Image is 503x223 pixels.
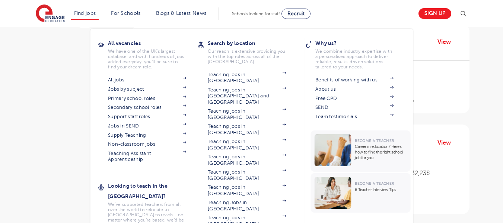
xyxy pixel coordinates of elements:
[108,38,197,48] h3: All vacancies
[108,181,197,201] h3: Looking to teach in the [GEOGRAPHIC_DATA]?
[108,77,186,83] a: All jobs
[437,37,456,47] a: View
[108,141,186,147] a: Non-classroom jobs
[208,38,297,48] h3: Search by location
[108,123,186,129] a: Jobs in SEND
[315,49,394,70] p: We combine industry expertise with a personalised approach to deliver reliable, results-driven so...
[381,83,462,91] p: All Through
[381,198,462,207] p: SEND
[108,38,197,70] a: All vacanciesWe have one of the UK's largest database. and with hundreds of jobs added everyday. ...
[287,11,305,16] span: Recruit
[315,96,394,101] a: Free CPD
[208,49,286,64] p: Our reach is extensive providing you with the top roles across all of the [GEOGRAPHIC_DATA]
[208,38,297,64] a: Search by locationOur reach is extensive providing you with the top roles across all of the [GEOG...
[108,104,186,110] a: Secondary school roles
[281,9,311,19] a: Recruit
[108,49,186,70] p: We have one of the UK's largest database. and with hundreds of jobs added everyday. you'll be sur...
[315,77,394,83] a: Benefits of working with us
[311,173,412,213] a: Become a Teacher6 Teacher Interview Tips
[437,138,456,148] a: View
[208,123,286,136] a: Teaching jobs in [GEOGRAPHIC_DATA]
[381,183,462,192] p: Secondary
[208,139,286,151] a: Teaching jobs in [GEOGRAPHIC_DATA]
[315,104,394,110] a: SEND
[418,8,451,19] a: Sign up
[355,139,394,143] span: Become a Teacher
[108,96,186,101] a: Primary school roles
[355,144,407,161] p: Career in education? Here’s how to find the right school job for you
[208,200,286,212] a: Teaching Jobs in [GEOGRAPHIC_DATA]
[74,10,96,16] a: Find jobs
[315,86,394,92] a: About us
[36,4,65,23] img: Engage Education
[232,11,280,16] span: Schools looking for staff
[111,10,140,16] a: For Schools
[208,184,286,197] a: Teaching jobs in [GEOGRAPHIC_DATA]
[108,86,186,92] a: Jobs by subject
[315,114,394,120] a: Team testimonials
[108,151,186,163] a: Teaching Assistant Apprenticeship
[355,181,394,185] span: Become a Teacher
[315,38,405,48] h3: Why us?
[311,130,412,172] a: Become a TeacherCareer in education? Here’s how to find the right school job for you
[156,10,207,16] a: Blogs & Latest News
[208,87,286,105] a: Teaching jobs in [GEOGRAPHIC_DATA] and [GEOGRAPHIC_DATA]
[381,68,462,77] p: £90 - £100
[108,114,186,120] a: Support staff roles
[108,132,186,138] a: Supply Teaching
[381,97,462,106] p: Daily Supply
[315,38,405,70] a: Why us?We combine industry expertise with a personalised approach to deliver reliable, results-dr...
[208,154,286,166] a: Teaching jobs in [GEOGRAPHIC_DATA]
[208,72,286,84] a: Teaching jobs in [GEOGRAPHIC_DATA]
[208,169,286,181] a: Teaching jobs in [GEOGRAPHIC_DATA]
[381,169,462,178] p: £27,252 - £32,238
[208,108,286,120] a: Teaching jobs in [GEOGRAPHIC_DATA]
[355,187,407,193] p: 6 Teacher Interview Tips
